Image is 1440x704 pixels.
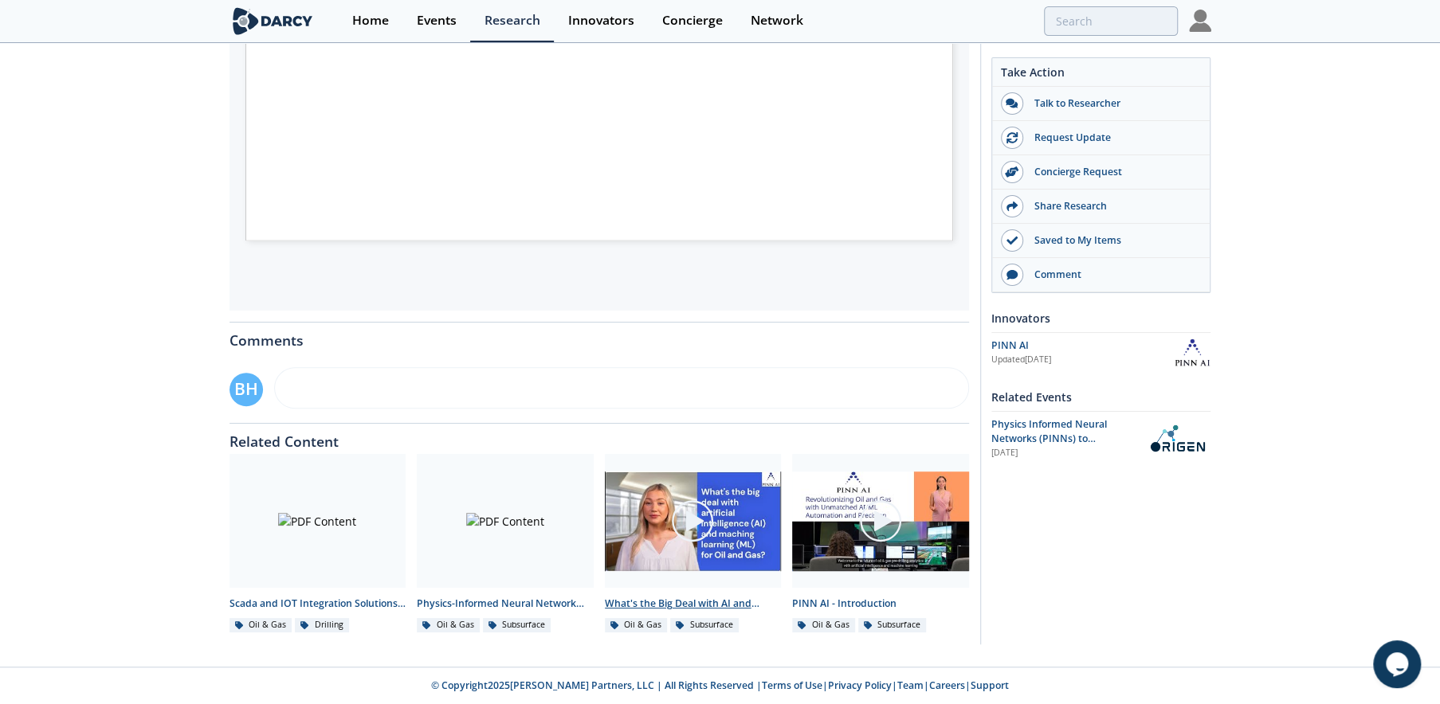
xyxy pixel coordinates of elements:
a: Video Content What's the Big Deal with AI and Machine Learning in Oil and Gas. Oil & Gas Subsurface [599,454,787,633]
div: Scada and IOT Integration Solutions - Technology Landscape [230,596,406,611]
a: Careers [929,679,965,692]
div: Saved to My Items [1023,233,1202,248]
div: Talk to Researcher [1023,96,1202,111]
div: What's the Big Deal with AI and Machine Learning in Oil and Gas. [605,596,782,611]
div: Home [352,14,389,27]
div: BH [230,373,263,406]
div: Oil & Gas [792,618,855,632]
div: Physics-Informed Neural Network Modeling for Upstream - Innovator Comparison [417,596,594,611]
img: Video Content [792,471,969,571]
div: Comment [1023,268,1202,282]
div: Oil & Gas [230,618,292,632]
img: OriGen.AI [1144,424,1210,452]
div: Network [751,14,803,27]
a: PDF Content Physics-Informed Neural Network Modeling for Upstream - Innovator Comparison Oil & Ga... [411,454,599,633]
div: Request Update [1023,131,1202,145]
div: Comments [230,323,969,348]
div: Subsurface [670,618,739,632]
a: Privacy Policy [828,679,892,692]
div: Subsurface [858,618,927,632]
img: play-chapters-gray.svg [858,499,903,543]
div: [DATE] [991,447,1132,460]
a: PDF Content Scada and IOT Integration Solutions - Technology Landscape Oil & Gas Drilling [224,454,412,633]
input: Advanced Search [1044,6,1178,36]
div: Oil & Gas [605,618,668,632]
img: play-chapters-gray.svg [670,499,715,543]
img: Video Content [605,471,782,571]
p: © Copyright 2025 [PERSON_NAME] Partners, LLC | All Rights Reserved | | | | | [131,679,1310,693]
div: Concierge [662,14,723,27]
a: Video Content PINN AI - Introduction Oil & Gas Subsurface [787,454,975,633]
div: Events [417,14,457,27]
span: Physics Informed Neural Networks (PINNs) to Accelerate Subsurface Scenario Analysis [991,417,1107,475]
div: Innovators [568,14,634,27]
img: Profile [1189,10,1211,32]
div: Innovators [991,304,1210,332]
iframe: chat widget [1373,640,1424,688]
div: Related Events [991,383,1210,411]
div: Share Research [1023,199,1202,213]
div: Drilling [295,618,349,632]
div: Oil & Gas [417,618,480,632]
img: PINN AI [1175,338,1210,366]
div: Subsurface [483,618,551,632]
a: Support [971,679,1009,692]
div: Research [485,14,540,27]
a: PINN AI Updated[DATE] PINN AI [991,338,1210,366]
img: logo-wide.svg [230,7,316,35]
a: Physics Informed Neural Networks (PINNs) to Accelerate Subsurface Scenario Analysis [DATE] OriGen.AI [991,417,1210,460]
div: Related Content [230,424,969,449]
div: Concierge Request [1023,165,1202,179]
div: Take Action [992,64,1210,87]
div: PINN AI - Introduction [792,596,969,611]
a: Terms of Use [762,679,822,692]
a: Team [897,679,924,692]
div: PINN AI [991,338,1175,353]
div: Updated [DATE] [991,354,1175,366]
